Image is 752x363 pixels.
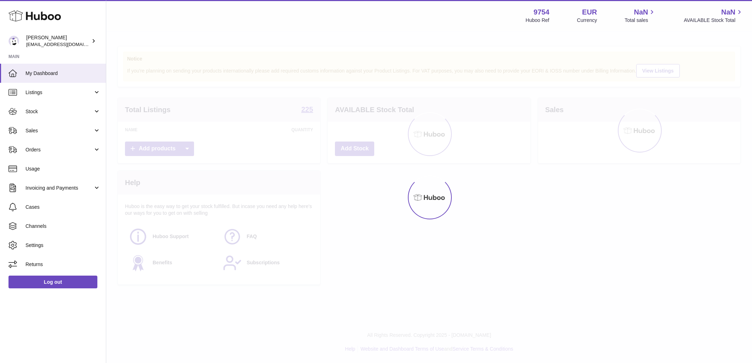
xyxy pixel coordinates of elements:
strong: EUR [582,7,597,17]
div: [PERSON_NAME] [26,34,90,48]
span: Cases [25,204,101,211]
span: Listings [25,89,93,96]
span: Sales [25,127,93,134]
div: Huboo Ref [526,17,549,24]
span: NaN [721,7,735,17]
div: Currency [577,17,597,24]
span: My Dashboard [25,70,101,77]
span: Usage [25,166,101,172]
strong: 9754 [534,7,549,17]
span: [EMAIL_ADDRESS][DOMAIN_NAME] [26,41,104,47]
span: AVAILABLE Stock Total [684,17,744,24]
span: Stock [25,108,93,115]
span: Settings [25,242,101,249]
a: NaN Total sales [625,7,656,24]
span: Orders [25,146,93,153]
img: internalAdmin-9754@internal.huboo.com [8,36,19,46]
span: NaN [634,7,648,17]
a: NaN AVAILABLE Stock Total [684,7,744,24]
span: Channels [25,223,101,230]
span: Invoicing and Payments [25,185,93,191]
a: Log out [8,276,97,288]
span: Returns [25,261,101,268]
span: Total sales [625,17,656,24]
